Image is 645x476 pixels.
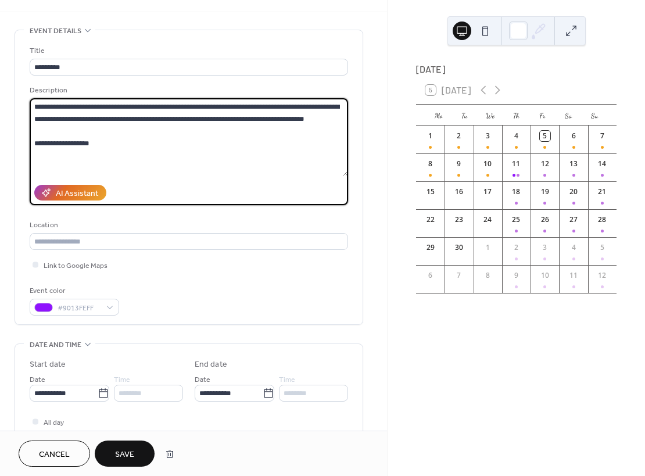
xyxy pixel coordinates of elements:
div: Sa [556,105,582,126]
div: 11 [511,159,521,169]
div: Fr [529,105,556,126]
span: Date and time [30,339,81,351]
div: 10 [540,270,550,281]
div: 27 [568,214,579,225]
div: Title [30,45,346,57]
div: 22 [425,214,436,225]
div: End date [195,359,227,371]
div: 25 [511,214,521,225]
div: 1 [482,242,493,253]
button: AI Assistant [34,185,106,201]
div: 7 [454,270,464,281]
div: 4 [568,242,579,253]
div: Description [30,84,346,96]
div: 2 [454,131,464,141]
button: Save [95,441,155,467]
div: 26 [540,214,550,225]
div: 8 [482,270,493,281]
div: 7 [597,131,607,141]
span: Save [115,449,134,461]
div: Event color [30,285,117,297]
div: We [477,105,503,126]
button: Cancel [19,441,90,467]
div: 24 [482,214,493,225]
div: 29 [425,242,436,253]
div: 8 [425,159,436,169]
div: Location [30,219,346,231]
div: Tu [451,105,478,126]
span: Link to Google Maps [44,260,107,272]
div: 18 [511,187,521,197]
div: 19 [540,187,550,197]
div: 2 [511,242,521,253]
div: 5 [597,242,607,253]
div: 3 [482,131,493,141]
div: 3 [540,242,550,253]
div: Th [503,105,529,126]
div: Mo [425,105,451,126]
div: 28 [597,214,607,225]
span: All day [44,417,64,429]
div: 9 [511,270,521,281]
span: Show date only [44,429,91,441]
div: 4 [511,131,521,141]
span: Time [114,374,130,386]
div: 15 [425,187,436,197]
div: Start date [30,359,66,371]
div: 23 [454,214,464,225]
div: 9 [454,159,464,169]
span: Event details [30,25,81,37]
div: 6 [425,270,436,281]
div: 5 [540,131,550,141]
div: [DATE] [416,62,617,76]
div: 17 [482,187,493,197]
span: Time [279,374,295,386]
div: 21 [597,187,607,197]
span: Date [195,374,210,386]
div: 10 [482,159,493,169]
div: 1 [425,131,436,141]
div: 16 [454,187,464,197]
div: 14 [597,159,607,169]
div: 30 [454,242,464,253]
div: 6 [568,131,579,141]
div: 12 [597,270,607,281]
div: 20 [568,187,579,197]
span: #9013FEFF [58,302,101,314]
div: Su [581,105,607,126]
div: 13 [568,159,579,169]
div: AI Assistant [56,188,98,200]
div: 11 [568,270,579,281]
span: Date [30,374,45,386]
span: Cancel [39,449,70,461]
div: 12 [540,159,550,169]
